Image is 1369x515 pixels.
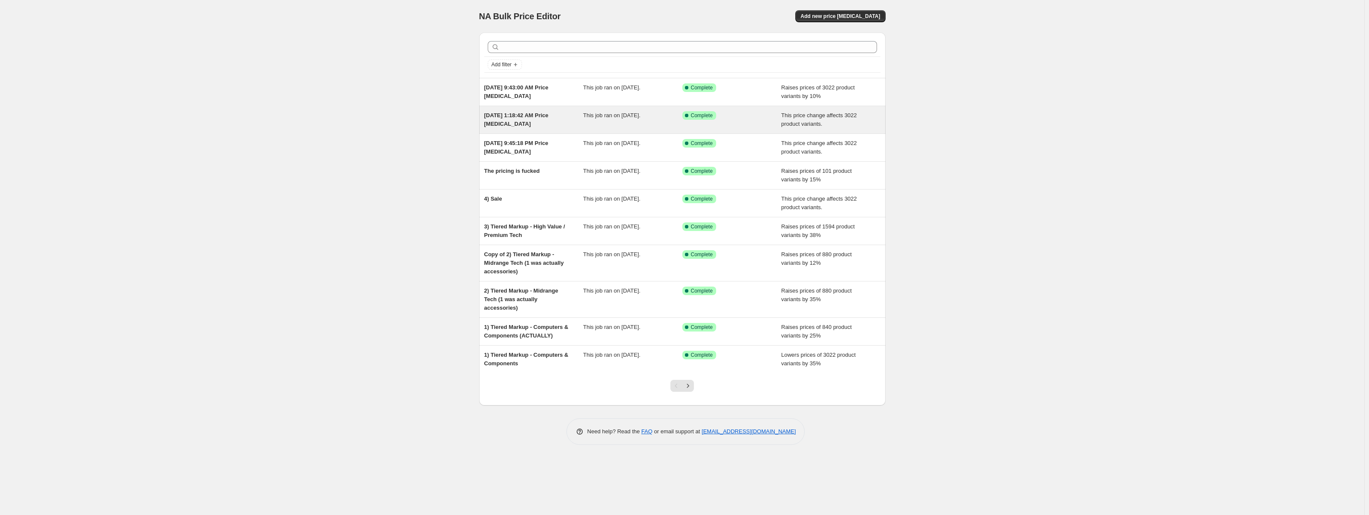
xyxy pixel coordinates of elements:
span: This job ran on [DATE]. [583,287,640,294]
span: Complete [691,287,713,294]
span: This job ran on [DATE]. [583,324,640,330]
button: Next [682,380,694,392]
span: NA Bulk Price Editor [479,12,561,21]
span: Complete [691,112,713,119]
span: This price change affects 3022 product variants. [781,195,857,210]
span: Raises prices of 1594 product variants by 38% [781,223,855,238]
span: This job ran on [DATE]. [583,84,640,91]
a: FAQ [641,428,652,435]
span: 3) Tiered Markup - High Value / Premium Tech [484,223,565,238]
span: Complete [691,84,713,91]
span: or email support at [652,428,702,435]
span: This job ran on [DATE]. [583,195,640,202]
span: This job ran on [DATE]. [583,352,640,358]
span: 2) Tiered Markup - Midrange Tech (1 was actually accessories) [484,287,558,311]
span: Raises prices of 880 product variants by 35% [781,287,852,302]
span: Raises prices of 101 product variants by 15% [781,168,852,183]
span: Need help? Read the [587,428,642,435]
span: Complete [691,324,713,331]
span: The pricing is fucked [484,168,540,174]
span: [DATE] 1:18:42 AM Price [MEDICAL_DATA] [484,112,548,127]
span: Copy of 2) Tiered Markup - Midrange Tech (1 was actually accessories) [484,251,564,275]
span: Raises prices of 3022 product variants by 10% [781,84,855,99]
span: Lowers prices of 3022 product variants by 35% [781,352,856,367]
span: This job ran on [DATE]. [583,251,640,257]
span: Add new price [MEDICAL_DATA] [800,13,880,20]
span: Complete [691,168,713,175]
span: Complete [691,140,713,147]
span: Complete [691,352,713,358]
span: Raises prices of 880 product variants by 12% [781,251,852,266]
span: Complete [691,195,713,202]
nav: Pagination [670,380,694,392]
span: This job ran on [DATE]. [583,112,640,118]
span: Raises prices of 840 product variants by 25% [781,324,852,339]
a: [EMAIL_ADDRESS][DOMAIN_NAME] [702,428,796,435]
span: Complete [691,223,713,230]
span: [DATE] 9:43:00 AM Price [MEDICAL_DATA] [484,84,548,99]
span: 1) Tiered Markup - Computers & Components [484,352,569,367]
button: Add new price [MEDICAL_DATA] [795,10,885,22]
span: 1) Tiered Markup - Computers & Components (ACTUALLY) [484,324,569,339]
button: Add filter [488,59,522,70]
span: This job ran on [DATE]. [583,140,640,146]
span: Add filter [492,61,512,68]
span: This job ran on [DATE]. [583,223,640,230]
span: This price change affects 3022 product variants. [781,112,857,127]
span: [DATE] 9:45:18 PM Price [MEDICAL_DATA] [484,140,548,155]
span: Complete [691,251,713,258]
span: This job ran on [DATE]. [583,168,640,174]
span: This price change affects 3022 product variants. [781,140,857,155]
span: 4) Sale [484,195,502,202]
